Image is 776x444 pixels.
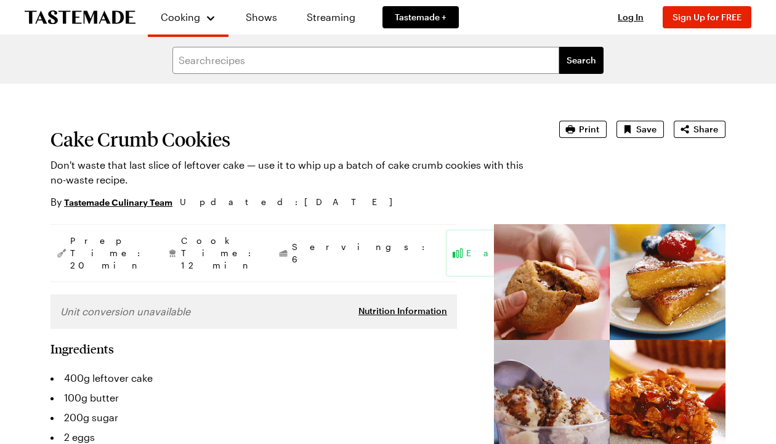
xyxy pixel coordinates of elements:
button: Cooking [160,5,216,30]
span: Updated : [DATE] [180,195,405,209]
button: Nutrition Information [358,305,447,317]
span: Cooking [161,11,200,23]
span: Sign Up for FREE [673,12,742,22]
span: Log In [618,12,644,22]
span: Save [636,123,657,135]
span: Easy [466,247,535,259]
a: To Tastemade Home Page [25,10,135,25]
a: Tastemade Culinary Team [64,195,172,209]
i: Unit conversion unavailable [60,304,190,319]
button: Log In [606,11,655,23]
span: Servings: 6 [292,241,431,265]
a: Tastemade + [382,6,459,28]
li: 400g leftover cake [51,368,457,388]
button: Sign Up for FREE [663,6,751,28]
li: 100g butter [51,388,457,408]
span: Prep Time: 20 min [70,235,147,272]
button: Share [674,121,725,138]
button: filters [559,47,604,74]
p: Don't waste that last slice of leftover cake — use it to whip up a batch of cake crumb cookies wi... [51,158,525,187]
h1: Cake Crumb Cookies [51,128,525,150]
span: Search [567,54,596,67]
h2: Ingredients [51,341,114,356]
p: By [51,195,172,209]
span: Share [693,123,718,135]
span: Print [579,123,599,135]
span: Cook Time: 12 min [181,235,257,272]
span: Tastemade + [395,11,447,23]
button: Print [559,121,607,138]
li: 200g sugar [51,408,457,427]
button: Save recipe [616,121,664,138]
